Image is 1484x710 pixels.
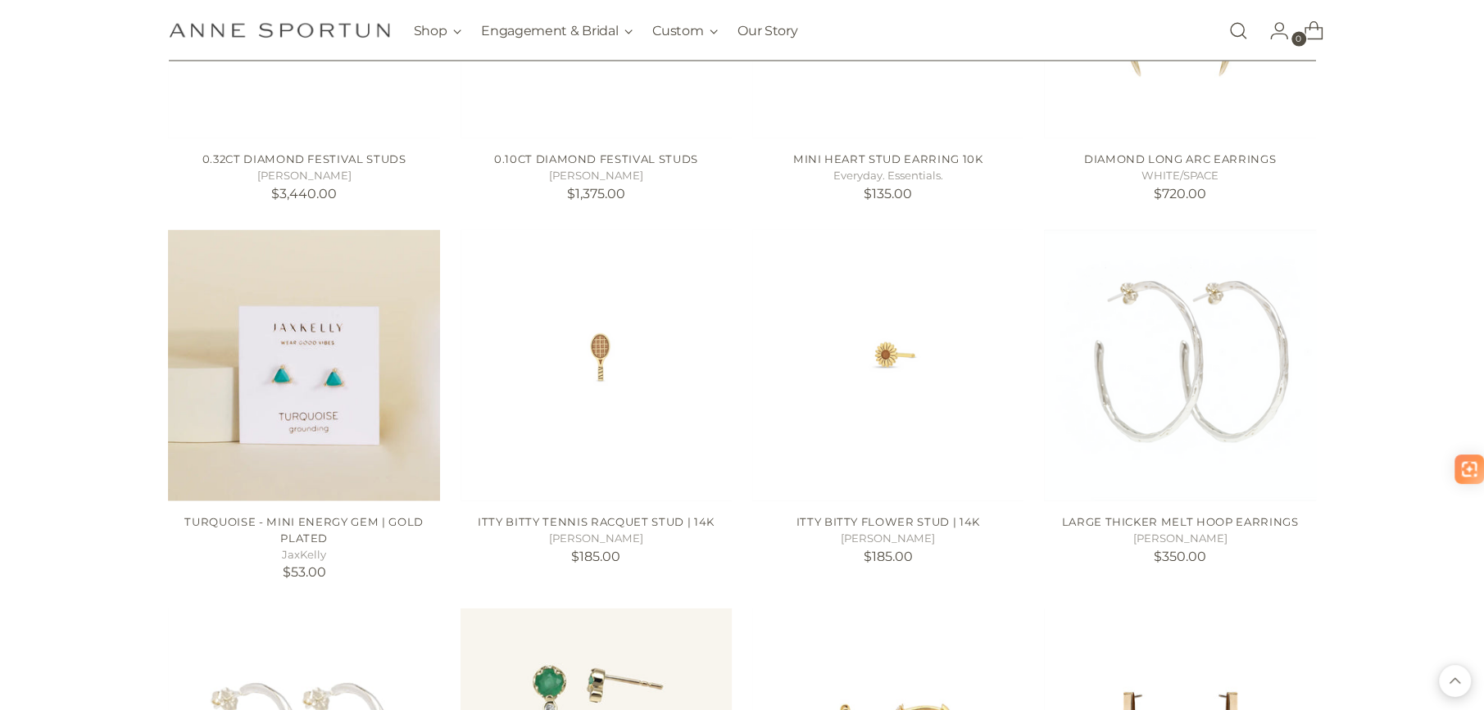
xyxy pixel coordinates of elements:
[752,168,1023,184] h5: Everyday. Essentials.
[1154,549,1206,564] span: $350.00
[478,515,715,528] a: Itty Bitty Tennis Racquet Stud | 14k
[1061,515,1298,528] a: Large Thicker Melt Hoop Earrings
[752,531,1023,547] h5: [PERSON_NAME]
[481,13,633,49] button: Engagement & Bridal
[414,13,462,49] button: Shop
[652,13,718,49] button: Custom
[793,152,983,165] a: MINI HEART STUD EARRING 10k
[461,230,732,501] a: Itty Bitty Tennis Racquet Stud | 14k
[271,186,337,201] span: $3,440.00
[184,515,423,545] a: Turquoise - Mini Energy Gem | Gold Plated
[737,13,797,49] a: Our Story
[283,564,326,580] span: $53.00
[864,549,913,564] span: $185.00
[1291,15,1323,47] a: Open cart modal
[567,186,625,201] span: $1,375.00
[202,152,406,165] a: 0.32ct Diamond Festival Studs
[168,230,439,501] a: Turquoise - Mini Energy Gem | Gold Plated
[571,549,620,564] span: $185.00
[169,23,390,38] a: Anne Sportun Fine Jewellery
[1044,531,1315,547] h5: [PERSON_NAME]
[864,186,912,201] span: $135.00
[1256,15,1289,47] a: Go to the account page
[1154,186,1206,201] span: $720.00
[494,152,698,165] a: 0.10ct Diamond Festival Studs
[1222,15,1255,47] a: Open search modal
[1084,152,1276,165] a: Diamond Long Arc Earrings
[1044,230,1315,501] a: Large Thicker Melt Hoop Earrings
[752,230,1023,501] a: Itty Bitty Flower Stud | 14k
[1044,168,1315,184] h5: WHITE/SPACE
[796,515,979,528] a: Itty Bitty Flower Stud | 14k
[168,547,439,563] h5: JaxKelly
[461,531,732,547] h5: [PERSON_NAME]
[168,168,439,184] h5: [PERSON_NAME]
[1291,32,1306,47] span: 0
[461,168,732,184] h5: [PERSON_NAME]
[1439,665,1471,697] button: Back to top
